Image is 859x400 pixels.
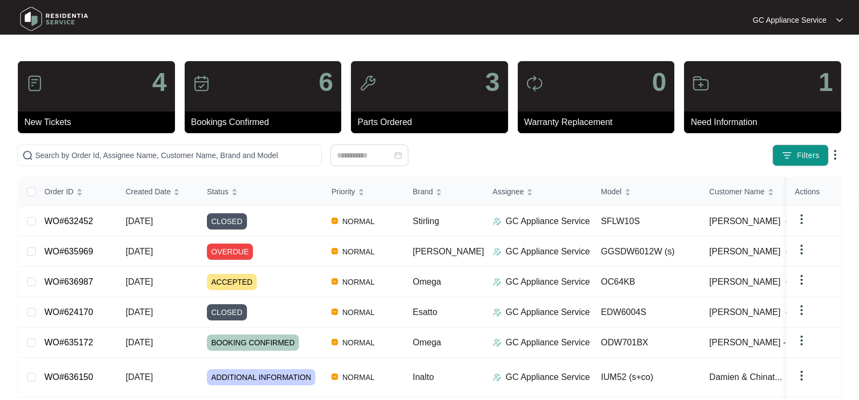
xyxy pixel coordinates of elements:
[26,75,43,92] img: icon
[710,276,781,288] span: [PERSON_NAME]
[35,149,317,161] input: Search by Order Id, Assignee Name, Customer Name, Brand and Model
[44,247,93,256] a: WO#635969
[338,276,379,288] span: NORMAL
[338,245,379,258] span: NORMAL
[829,148,842,161] img: dropdown arrow
[795,304,808,317] img: dropdown arrow
[413,338,441,347] span: Omega
[710,371,782,384] span: Damien & Chinat...
[323,178,404,206] th: Priority
[710,215,781,228] span: [PERSON_NAME]
[126,338,153,347] span: [DATE]
[413,277,441,286] span: Omega
[797,150,819,161] span: Filters
[117,178,198,206] th: Created Date
[493,338,502,347] img: Assigner Icon
[331,248,338,254] img: Vercel Logo
[593,267,701,297] td: OC64KB
[413,372,434,382] span: Inalto
[44,307,93,317] a: WO#624170
[526,75,543,92] img: icon
[207,274,257,290] span: ACCEPTED
[506,306,590,319] p: GC Appliance Service
[485,69,500,95] p: 3
[691,116,841,129] p: Need Information
[710,245,781,258] span: [PERSON_NAME]
[126,277,153,286] span: [DATE]
[593,178,701,206] th: Model
[593,297,701,327] td: EDW6004S
[593,206,701,237] td: SFLW10S
[357,116,508,129] p: Parts Ordered
[338,306,379,319] span: NORMAL
[331,309,338,315] img: Vercel Logo
[753,15,827,25] p: GC Appliance Service
[331,373,338,380] img: Vercel Logo
[359,75,376,92] img: icon
[126,217,153,226] span: [DATE]
[126,247,153,256] span: [DATE]
[818,69,833,95] p: 1
[404,178,484,206] th: Brand
[506,276,590,288] p: GC Appliance Service
[152,69,167,95] p: 4
[524,116,675,129] p: Warranty Replacement
[44,338,93,347] a: WO#635172
[207,369,315,385] span: ADDITIONAL INFORMATION
[191,116,342,129] p: Bookings Confirmed
[193,75,210,92] img: icon
[338,336,379,349] span: NORMAL
[16,3,92,35] img: residentia service logo
[331,218,338,224] img: Vercel Logo
[126,186,171,198] span: Created Date
[207,244,253,260] span: OVERDUE
[795,369,808,382] img: dropdown arrow
[36,178,117,206] th: Order ID
[493,247,502,256] img: Assigner Icon
[772,145,829,166] button: filter iconFilters
[710,336,796,349] span: [PERSON_NAME] - ...
[692,75,710,92] img: icon
[331,339,338,345] img: Vercel Logo
[506,215,590,228] p: GC Appliance Service
[652,69,667,95] p: 0
[198,178,323,206] th: Status
[22,150,33,161] img: search-icon
[484,178,593,206] th: Assignee
[493,373,502,382] img: Assigner Icon
[710,306,781,319] span: [PERSON_NAME]
[506,336,590,349] p: GC Appliance Service
[593,237,701,267] td: GGSDW6012W (s)
[338,215,379,228] span: NORMAL
[795,273,808,286] img: dropdown arrow
[126,307,153,317] span: [DATE]
[44,277,93,286] a: WO#636987
[24,116,175,129] p: New Tickets
[207,304,247,320] span: CLOSED
[338,371,379,384] span: NORMAL
[795,213,808,226] img: dropdown arrow
[44,217,93,226] a: WO#632452
[413,247,484,256] span: [PERSON_NAME]
[44,186,74,198] span: Order ID
[795,334,808,347] img: dropdown arrow
[506,371,590,384] p: GC Appliance Service
[593,327,701,358] td: ODW701BX
[493,308,502,317] img: Assigner Icon
[601,186,622,198] span: Model
[593,358,701,397] td: IUM52 (s+co)
[795,243,808,256] img: dropdown arrow
[126,372,153,382] span: [DATE]
[207,213,247,229] span: CLOSED
[493,278,502,286] img: Assigner Icon
[506,245,590,258] p: GC Appliance Service
[207,186,229,198] span: Status
[331,186,355,198] span: Priority
[413,186,433,198] span: Brand
[710,186,765,198] span: Customer Name
[786,178,841,206] th: Actions
[836,17,843,23] img: dropdown arrow
[413,307,437,317] span: Esatto
[782,150,792,161] img: filter icon
[413,217,439,226] span: Stirling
